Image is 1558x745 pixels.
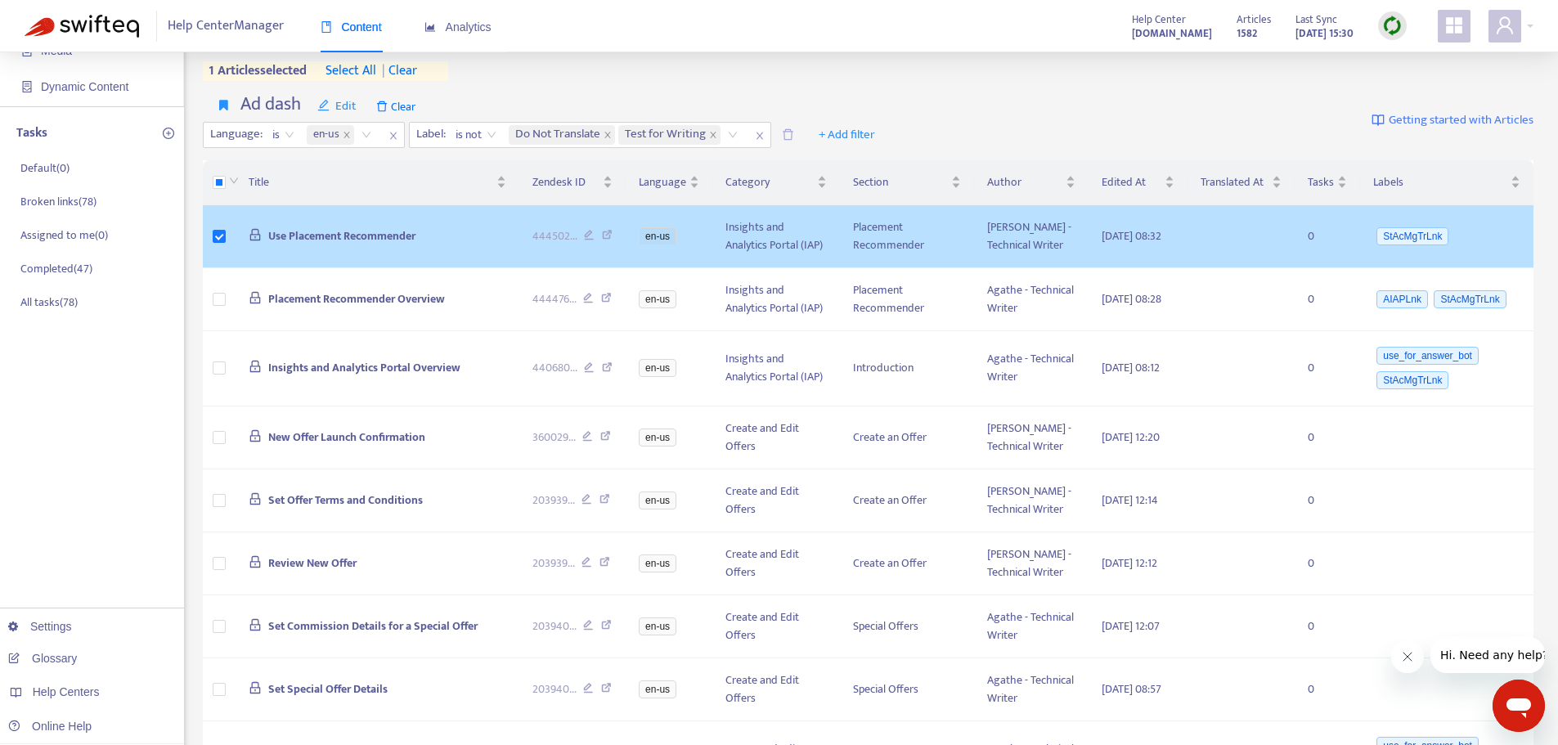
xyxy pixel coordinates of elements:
[368,93,424,119] span: Clear
[268,491,423,509] span: Set Offer Terms and Conditions
[806,122,887,148] button: + Add filter
[383,126,404,146] span: close
[249,681,262,694] span: lock
[1132,11,1186,29] span: Help Center
[1102,428,1160,447] span: [DATE] 12:20
[249,228,262,241] span: lock
[532,227,577,245] span: 444502 ...
[853,173,948,191] span: Section
[20,227,108,244] p: Assigned to me ( 0 )
[712,160,840,205] th: Category
[272,123,294,147] span: is
[712,658,840,721] td: Create and Edit Offers
[1444,16,1464,35] span: appstore
[509,125,615,145] span: Do Not Translate
[532,290,577,308] span: 444476 ...
[343,131,351,139] span: close
[268,554,357,572] span: Review New Offer
[1430,637,1545,673] iframe: Message from company
[974,469,1089,532] td: [PERSON_NAME] - Technical Writer
[1372,93,1533,148] a: Getting started with Articles
[1391,640,1424,673] iframe: Close message
[1132,25,1212,43] strong: [DOMAIN_NAME]
[782,128,794,141] span: delete
[1295,469,1360,532] td: 0
[974,160,1089,205] th: Author
[840,205,974,268] td: Placement Recommender
[639,617,676,635] span: en-us
[1295,595,1360,658] td: 0
[639,429,676,447] span: en-us
[725,173,814,191] span: Category
[456,123,496,147] span: is not
[10,11,118,25] span: Hi. Need any help?
[268,227,415,245] span: Use Placement Recommender
[1295,658,1360,721] td: 0
[317,96,357,116] span: Edit
[229,176,239,186] span: down
[604,131,612,139] span: close
[974,268,1089,331] td: Agathe - Technical Writer
[307,125,354,145] span: en-us
[974,406,1089,469] td: [PERSON_NAME] - Technical Writer
[1201,173,1269,191] span: Translated At
[382,60,385,82] span: |
[317,99,330,111] span: edit
[1376,371,1448,389] span: StAcMgTrLnk
[1376,347,1479,365] span: use_for_answer_bot
[20,159,70,177] p: Default ( 0 )
[1237,25,1257,43] strong: 1582
[639,554,676,572] span: en-us
[1308,173,1334,191] span: Tasks
[321,20,382,34] span: Content
[974,595,1089,658] td: Agathe - Technical Writer
[16,123,47,143] p: Tasks
[840,160,974,205] th: Section
[1295,25,1354,43] strong: [DATE] 15:30
[249,173,492,191] span: Title
[424,21,436,33] span: area-chart
[712,331,840,406] td: Insights and Analytics Portal (IAP)
[974,331,1089,406] td: Agathe - Technical Writer
[240,93,301,115] h4: Ad dash
[168,11,284,42] span: Help Center Manager
[625,125,706,145] span: Test for Writing
[840,406,974,469] td: Create an Offer
[268,617,478,635] span: Set Commission Details for a Special Offer
[639,680,676,698] span: en-us
[376,61,417,81] span: clear
[840,532,974,595] td: Create an Offer
[1382,16,1403,36] img: sync.dc5367851b00ba804db3.png
[268,428,425,447] span: New Offer Launch Confirmation
[8,620,72,633] a: Settings
[819,125,875,145] span: + Add filter
[532,491,575,509] span: 203939 ...
[20,193,97,210] p: Broken links ( 78 )
[1102,617,1160,635] span: [DATE] 12:07
[1237,11,1271,29] span: Articles
[313,125,339,145] span: en-us
[321,21,332,33] span: book
[1102,358,1160,377] span: [DATE] 08:12
[424,20,492,34] span: Analytics
[268,358,460,377] span: Insights and Analytics Portal Overview
[203,61,308,81] span: 1 articles selected
[249,429,262,442] span: lock
[974,658,1089,721] td: Agathe - Technical Writer
[1360,160,1533,205] th: Labels
[249,360,262,373] span: lock
[840,595,974,658] td: Special Offers
[639,227,676,245] span: en-us
[532,359,577,377] span: 440680 ...
[532,617,577,635] span: 203940 ...
[532,554,575,572] span: 203939 ...
[519,160,626,205] th: Zendesk ID
[639,173,686,191] span: Language
[376,101,388,112] span: delete
[639,491,676,509] span: en-us
[840,331,974,406] td: Introduction
[236,160,519,205] th: Title
[1295,205,1360,268] td: 0
[1295,406,1360,469] td: 0
[532,429,576,447] span: 360029 ...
